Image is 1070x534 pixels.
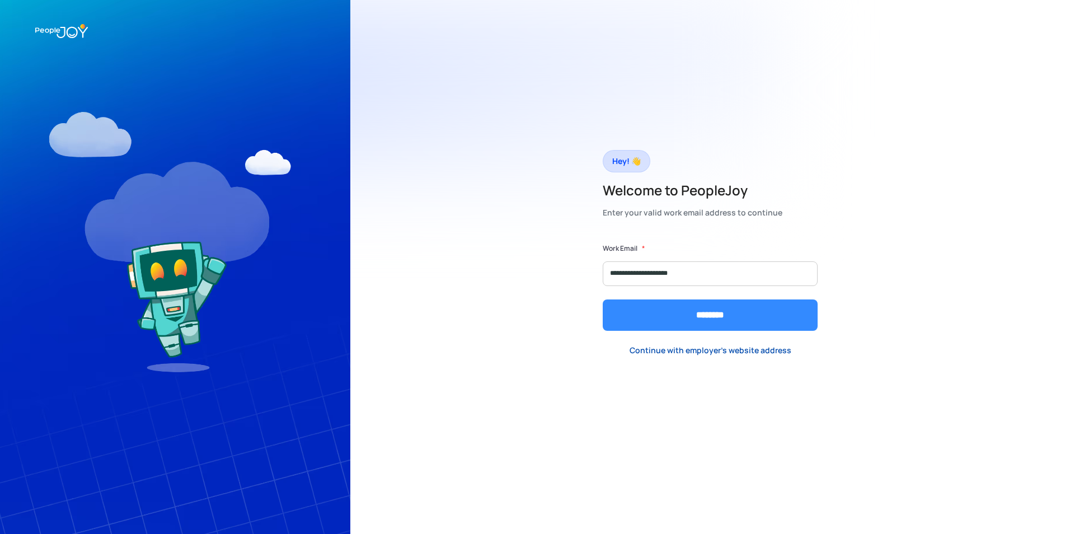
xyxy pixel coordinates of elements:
[603,243,818,331] form: Form
[630,345,791,356] div: Continue with employer's website address
[603,181,782,199] h2: Welcome to PeopleJoy
[621,339,800,362] a: Continue with employer's website address
[612,153,641,169] div: Hey! 👋
[603,243,637,254] label: Work Email
[603,205,782,221] div: Enter your valid work email address to continue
